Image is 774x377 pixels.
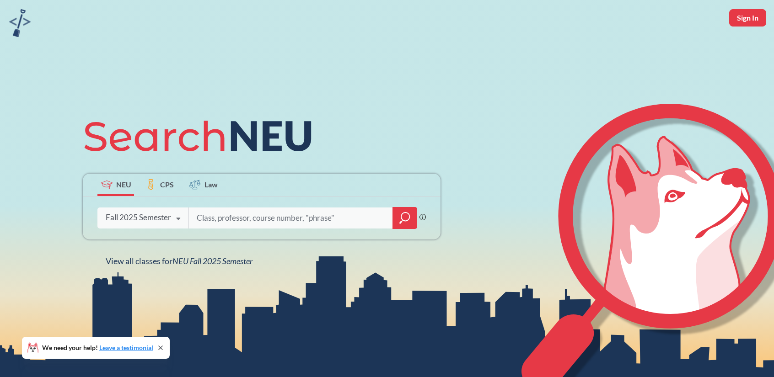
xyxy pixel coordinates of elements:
div: magnifying glass [392,207,417,229]
span: View all classes for [106,256,253,266]
a: Leave a testimonial [99,344,153,351]
img: sandbox logo [9,9,31,37]
span: NEU [116,179,131,190]
button: Sign In [729,9,766,27]
span: Law [204,179,218,190]
svg: magnifying glass [399,212,410,224]
span: NEU Fall 2025 Semester [172,256,253,266]
span: We need your help! [42,345,153,351]
a: sandbox logo [9,9,31,40]
div: Fall 2025 Semester [106,212,171,223]
span: CPS [160,179,174,190]
input: Class, professor, course number, "phrase" [196,208,386,228]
